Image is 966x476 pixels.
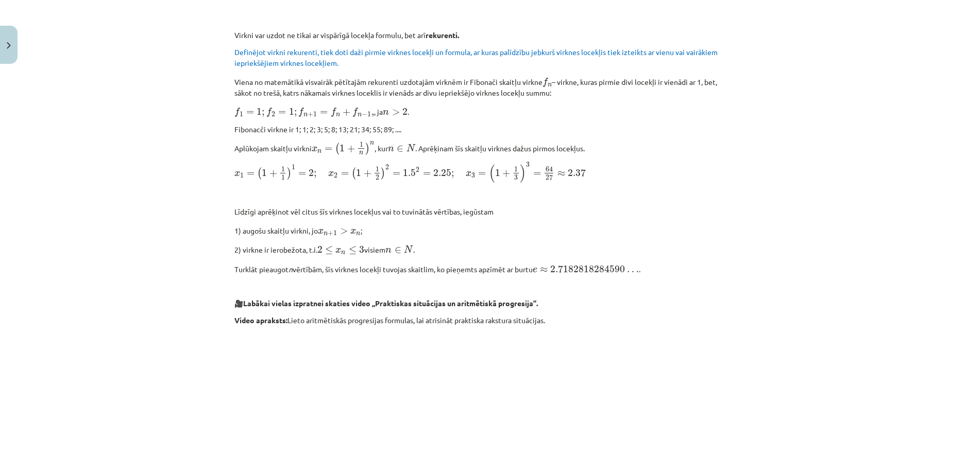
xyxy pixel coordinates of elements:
[416,167,419,172] span: 2
[543,78,548,87] span: f
[514,175,518,180] span: 3
[325,147,332,151] span: =
[340,228,348,234] span: >
[257,167,262,180] span: (
[360,142,363,147] span: 1
[335,248,341,253] span: x
[266,108,272,117] span: f
[349,246,357,254] span: ≤
[298,172,306,176] span: =
[243,298,538,308] b: Labākai vielas izpratnei skaties video „Praktiskas situācijas un aritmētiskā progresija”.
[269,170,277,177] span: +
[234,298,732,309] p: 🎥
[312,147,317,152] span: x
[367,112,371,117] span: 1
[388,147,394,152] span: n
[433,169,451,177] span: 2.25
[550,265,625,273] span: 2.7182818284590
[234,124,732,135] p: Fibonacči virkne ir 1; 1; 2; 3; 5; 8; 13; 21; 34; 55; 89; ....
[331,108,336,117] span: f
[314,171,316,178] span: ;
[318,229,324,234] span: x
[234,315,287,325] b: Video apraksts:
[356,169,361,177] span: 1
[403,169,416,177] span: 1.5
[557,171,565,176] span: ≈
[540,267,548,272] span: ≈
[423,172,431,176] span: =
[466,171,471,177] span: x
[289,108,294,115] span: 1
[328,231,333,236] span: +
[627,269,639,273] span: …
[395,247,401,253] span: ∈
[383,110,389,115] span: n
[289,265,293,274] em: n
[335,143,340,155] span: (
[240,112,243,117] span: 1
[313,112,317,117] span: 1
[341,172,349,176] span: =
[234,47,718,67] span: Definējot virkni rekurenti, tiek doti daži pirmie virknes locekļi un formula, ar kuras palīdzību ...
[385,165,389,170] span: 2
[278,111,286,115] span: =
[514,167,518,172] span: 1
[334,173,337,178] span: 2
[257,108,262,115] span: 1
[520,164,526,183] span: )
[309,169,314,177] span: 2
[234,75,732,98] p: Viena no matemātikā visvairāk pētītajām rekurenti uzdotajām virknēm ir Fibonači skaitļu virkne – ...
[393,172,400,176] span: =
[320,111,328,115] span: =
[287,167,292,180] span: )
[356,232,360,236] span: n
[402,108,408,115] span: 2
[234,315,732,326] p: Lieto aritmētiskās progresijas formulas, lai atrisināt praktiska rakstura situācijas.
[376,175,379,180] span: 2
[7,42,11,49] img: icon-close-lesson-0947bae3869378f0d4975bcd49f059093ad1ed9edebbc8119c70593378902aed.svg
[240,173,244,178] span: 1
[292,165,295,170] span: 1
[234,30,732,41] p: Virkni var uzdot ne tikai ar vispārīgā locekļa formulu, bet arī
[298,108,304,117] span: f
[495,169,500,177] span: 1
[234,206,732,217] p: Līdzīgi aprēķinot vēl citus šīs virknes locekļus vai to tuvinātās vērtības, iegūstam
[234,141,732,155] p: Aplūkojam skaitļu virkni , kur . Aprēķinam šīs skaitļu virknes dažus pirmos locekļus.
[272,112,275,117] span: 2
[385,248,392,253] span: n
[376,167,379,172] span: 1
[341,252,345,255] span: n
[333,231,337,236] span: 1
[364,170,371,177] span: +
[546,175,553,181] span: 27
[246,111,254,115] span: =
[350,229,356,234] span: x
[324,232,328,236] span: n
[308,112,313,117] span: +
[371,112,374,117] span: ,
[548,83,552,87] span: n
[351,167,356,180] span: (
[392,109,400,115] span: >
[546,166,553,172] span: 64
[234,104,732,118] p: , ja .
[502,170,510,177] span: +
[294,110,297,117] span: ;
[262,110,264,117] span: ;
[262,169,267,177] span: 1
[397,146,403,152] span: ∈
[362,112,367,117] span: −
[340,145,345,152] span: 1
[451,171,454,178] span: ;
[317,246,323,253] span: 2
[328,171,334,177] span: x
[426,30,459,40] b: rekurenti.
[526,162,530,167] span: 3
[370,142,374,145] span: n
[489,164,495,183] span: (
[359,246,364,253] span: 3
[234,108,240,117] span: f
[343,109,350,116] span: +
[234,242,732,255] p: 2) virkne ir ierobežota, t.i. visiem .
[336,113,340,117] span: n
